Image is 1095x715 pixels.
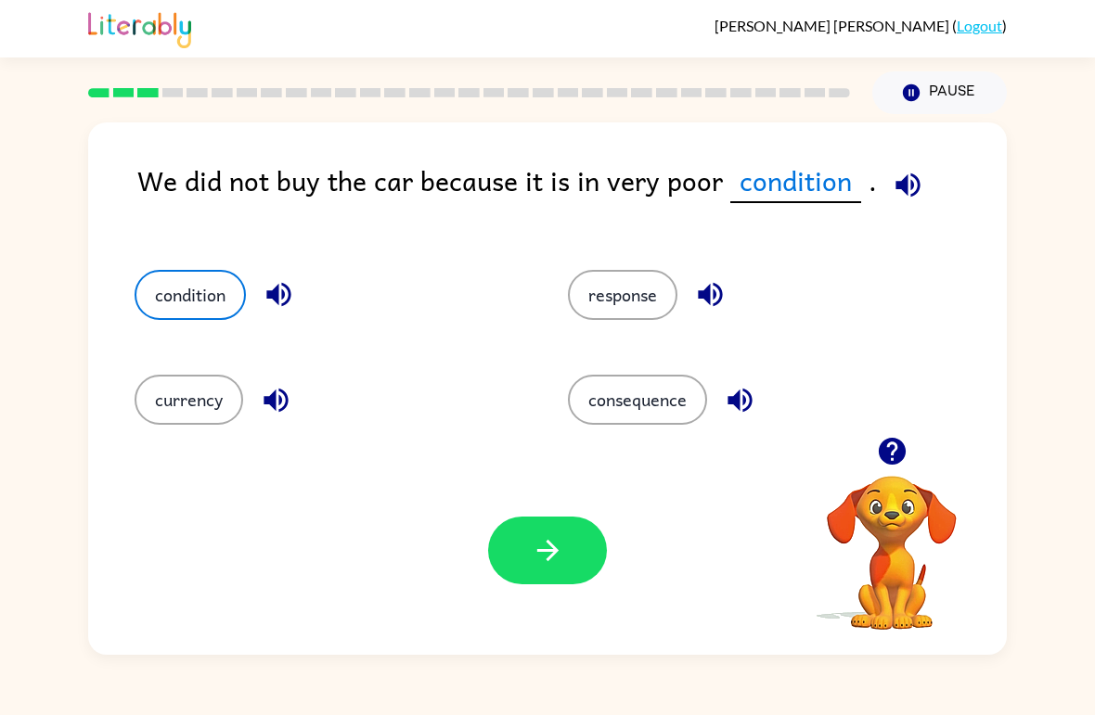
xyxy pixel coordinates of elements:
[957,17,1002,34] a: Logout
[135,375,243,425] button: currency
[715,17,1007,34] div: ( )
[799,447,985,632] video: Your browser must support playing .mp4 files to use Literably. Please try using another browser.
[568,270,677,320] button: response
[88,7,191,48] img: Literably
[568,375,707,425] button: consequence
[137,160,1007,233] div: We did not buy the car because it is in very poor .
[135,270,246,320] button: condition
[730,160,861,203] span: condition
[715,17,952,34] span: [PERSON_NAME] [PERSON_NAME]
[872,71,1007,114] button: Pause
